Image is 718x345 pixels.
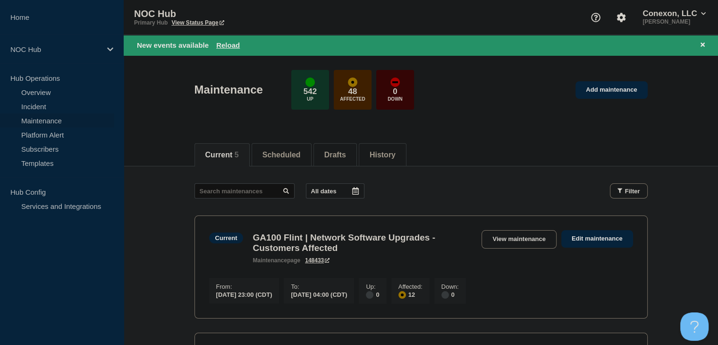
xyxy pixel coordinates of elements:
span: New events available [137,41,209,49]
iframe: Help Scout Beacon - Open [680,312,709,341]
button: Support [586,8,606,27]
div: affected [348,78,357,87]
p: From : [216,283,272,290]
p: Up : [366,283,379,290]
div: 0 [366,290,379,299]
a: View maintenance [481,230,556,249]
p: All dates [311,188,337,195]
p: Primary Hub [134,19,168,26]
div: up [305,78,315,87]
div: 0 [441,290,459,299]
div: Current [215,234,237,241]
p: NOC Hub [10,45,101,53]
a: Add maintenance [575,81,647,99]
button: Current 5 [205,151,239,159]
div: down [390,78,400,87]
span: maintenance [253,257,287,264]
button: Drafts [324,151,346,159]
a: View Status Page [171,19,224,26]
button: History [370,151,396,159]
p: [PERSON_NAME] [641,18,708,25]
input: Search maintenances [194,183,295,198]
a: 148433 [305,257,329,264]
div: disabled [366,291,373,299]
button: Conexon, LLC [641,9,708,18]
div: disabled [441,291,449,299]
p: 0 [393,87,397,96]
button: Account settings [611,8,631,27]
span: 5 [235,151,239,159]
p: 48 [348,87,357,96]
div: [DATE] 04:00 (CDT) [291,290,347,298]
p: Up [307,96,313,102]
span: Filter [625,188,640,195]
div: 12 [398,290,422,299]
p: Affected [340,96,365,102]
h3: GA100 Flint | Network Software Upgrades - Customers Affected [253,233,472,253]
div: [DATE] 23:00 (CDT) [216,290,272,298]
p: page [253,257,300,264]
h1: Maintenance [194,83,263,96]
p: To : [291,283,347,290]
button: Filter [610,183,648,198]
button: Scheduled [262,151,301,159]
button: Reload [216,41,240,49]
p: Down : [441,283,459,290]
p: NOC Hub [134,9,323,19]
div: affected [398,291,406,299]
p: Down [388,96,403,102]
p: Affected : [398,283,422,290]
p: 542 [304,87,317,96]
a: Edit maintenance [561,230,633,248]
button: All dates [306,183,364,198]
